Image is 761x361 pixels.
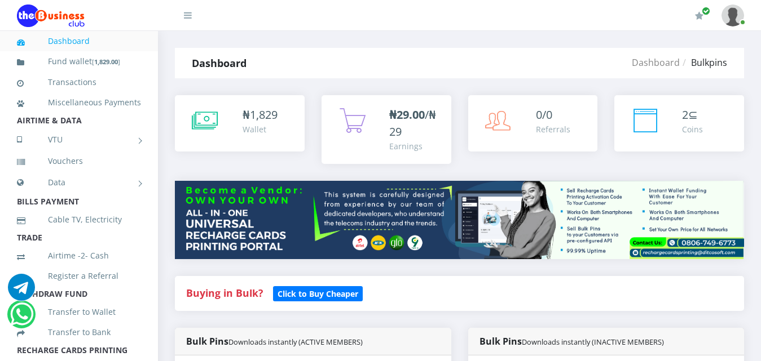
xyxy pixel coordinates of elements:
strong: Bulk Pins [480,335,664,347]
a: Miscellaneous Payments [17,90,141,115]
a: Click to Buy Cheaper [273,286,363,300]
li: Bulkpins [680,56,727,69]
a: Transfer to Wallet [17,299,141,325]
span: Renew/Upgrade Subscription [702,7,710,15]
a: Vouchers [17,148,141,174]
a: Chat for support [8,282,35,301]
b: Click to Buy Cheaper [278,288,358,299]
span: 0/0 [536,107,552,122]
img: User [722,5,744,26]
a: Chat for support [10,309,33,328]
img: multitenant_rcp.png [175,181,744,259]
div: ₦ [243,106,278,123]
span: 2 [682,107,688,122]
i: Renew/Upgrade Subscription [695,11,703,20]
div: Wallet [243,123,278,135]
a: 0/0 Referrals [468,95,598,151]
strong: Buying in Bulk? [186,286,263,300]
a: ₦29.00/₦29 Earnings [322,95,451,164]
a: VTU [17,126,141,154]
small: Downloads instantly (INACTIVE MEMBERS) [522,337,664,347]
div: Referrals [536,123,570,135]
div: ⊆ [682,106,703,123]
div: Earnings [389,140,440,152]
span: 1,829 [250,107,278,122]
a: Dashboard [17,28,141,54]
a: Fund wallet[1,829.00] [17,48,141,75]
small: [ ] [92,57,120,66]
strong: Bulk Pins [186,335,363,347]
strong: Dashboard [192,56,247,70]
a: Data [17,168,141,197]
b: ₦29.00 [389,107,425,122]
a: Cable TV, Electricity [17,207,141,233]
small: Downloads instantly (ACTIVE MEMBERS) [228,337,363,347]
a: Dashboard [632,56,680,69]
a: Register a Referral [17,263,141,289]
img: Logo [17,5,85,27]
b: 1,829.00 [94,57,118,66]
div: Coins [682,123,703,135]
span: /₦29 [389,107,436,139]
a: Transactions [17,69,141,95]
a: Transfer to Bank [17,319,141,345]
a: ₦1,829 Wallet [175,95,305,151]
a: Airtime -2- Cash [17,243,141,269]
